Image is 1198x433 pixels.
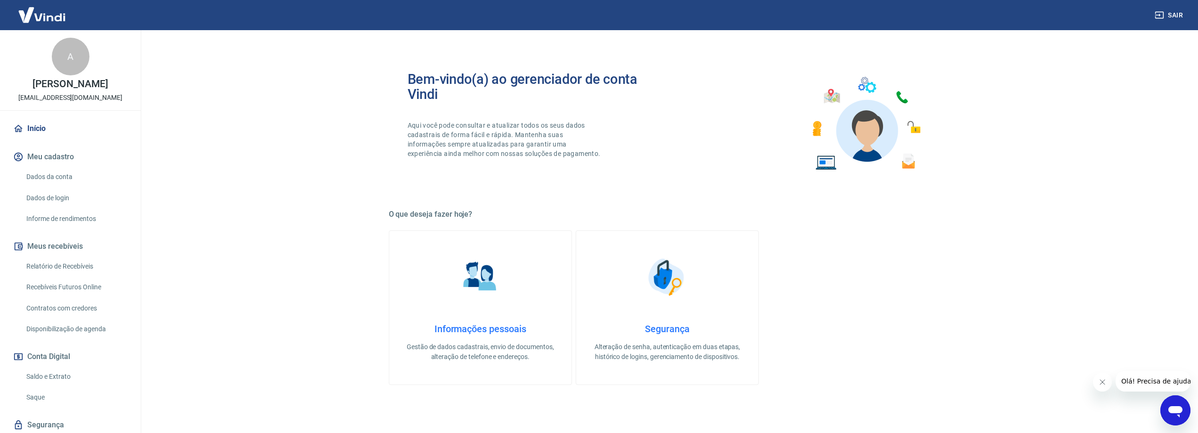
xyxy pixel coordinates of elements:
[11,147,129,167] button: Meu cadastro
[6,7,79,14] span: Olá! Precisa de ajuda?
[23,367,129,386] a: Saldo e Extrato
[457,253,504,301] img: Informações pessoais
[23,209,129,229] a: Informe de rendimentos
[32,79,108,89] p: [PERSON_NAME]
[23,257,129,276] a: Relatório de Recebíveis
[404,342,556,362] p: Gestão de dados cadastrais, envio de documentos, alteração de telefone e endereços.
[11,236,129,257] button: Meus recebíveis
[591,323,743,335] h4: Segurança
[576,230,759,385] a: SegurançaSegurançaAlteração de senha, autenticação em duas etapas, histórico de logins, gerenciam...
[52,38,89,75] div: A
[23,167,129,187] a: Dados da conta
[1153,7,1187,24] button: Sair
[11,0,72,29] img: Vindi
[408,121,603,158] p: Aqui você pode consultar e atualizar todos os seus dados cadastrais de forma fácil e rápida. Mant...
[23,388,129,407] a: Saque
[23,188,129,208] a: Dados de login
[389,230,572,385] a: Informações pessoaisInformações pessoaisGestão de dados cadastrais, envio de documentos, alteraçã...
[23,299,129,318] a: Contratos com credores
[11,118,129,139] a: Início
[1093,373,1112,392] iframe: Fechar mensagem
[23,278,129,297] a: Recebíveis Futuros Online
[591,342,743,362] p: Alteração de senha, autenticação em duas etapas, histórico de logins, gerenciamento de dispositivos.
[643,253,691,301] img: Segurança
[1160,395,1190,425] iframe: Botão para abrir a janela de mensagens
[408,72,667,102] h2: Bem-vindo(a) ao gerenciador de conta Vindi
[804,72,927,176] img: Imagem de um avatar masculino com diversos icones exemplificando as funcionalidades do gerenciado...
[11,346,129,367] button: Conta Digital
[18,93,122,103] p: [EMAIL_ADDRESS][DOMAIN_NAME]
[23,319,129,339] a: Disponibilização de agenda
[389,210,946,219] h5: O que deseja fazer hoje?
[404,323,556,335] h4: Informações pessoais
[1116,371,1190,392] iframe: Mensagem da empresa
